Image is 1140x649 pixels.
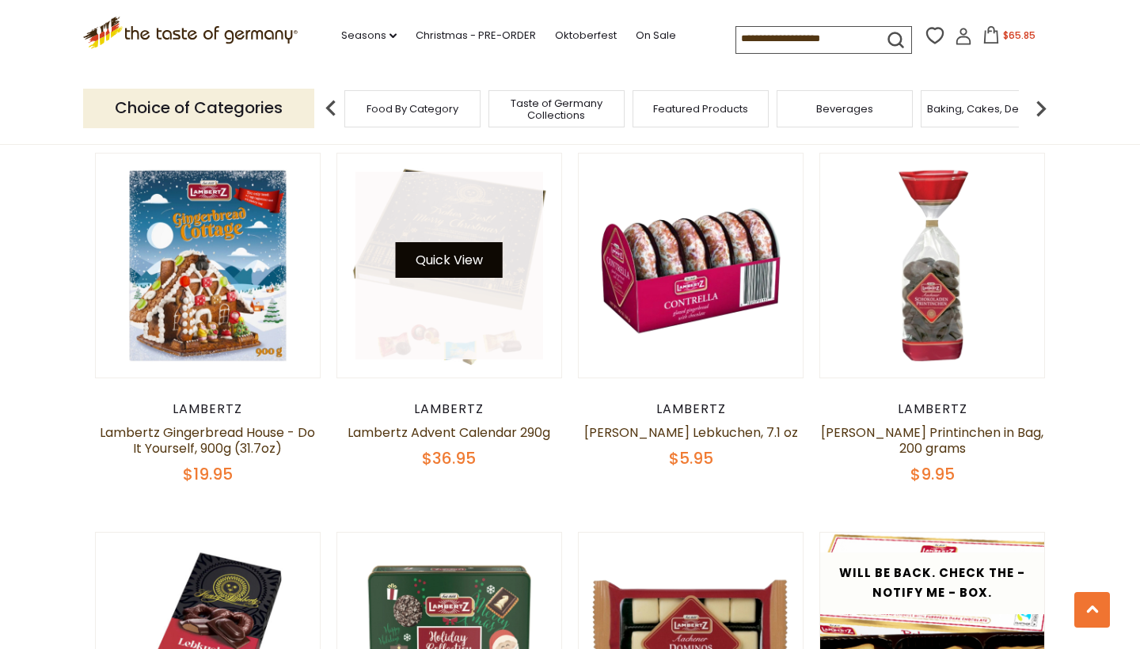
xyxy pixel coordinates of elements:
a: Lambertz Advent Calendar 290g [348,423,550,442]
a: Food By Category [367,103,458,115]
button: $65.85 [975,26,1043,50]
img: previous arrow [315,93,347,124]
a: [PERSON_NAME] Lebkuchen, 7.1 oz [584,423,798,442]
a: Featured Products [653,103,748,115]
span: $65.85 [1003,28,1035,42]
a: Taste of Germany Collections [493,97,620,121]
div: Lambertz [95,401,321,417]
img: Lambertz [579,154,803,378]
img: next arrow [1025,93,1057,124]
div: Lambertz [578,401,804,417]
p: Choice of Categories [83,89,314,127]
a: Beverages [816,103,873,115]
a: On Sale [636,27,676,44]
span: $19.95 [183,463,233,485]
span: $9.95 [910,463,955,485]
img: Lambertz [337,154,561,378]
span: $5.95 [669,447,713,469]
a: Seasons [341,27,397,44]
span: $36.95 [422,447,476,469]
div: Lambertz [819,401,1045,417]
a: Baking, Cakes, Desserts [927,103,1050,115]
a: Christmas - PRE-ORDER [416,27,536,44]
a: [PERSON_NAME] Printinchen in Bag, 200 grams [821,423,1043,457]
div: Lambertz [336,401,562,417]
img: Lambertz [820,154,1044,378]
img: Lambertz [96,154,320,378]
a: Lambertz Gingerbread House - Do It Yourself, 900g (31.7oz) [100,423,315,457]
a: Oktoberfest [555,27,617,44]
button: Quick View [396,242,503,278]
